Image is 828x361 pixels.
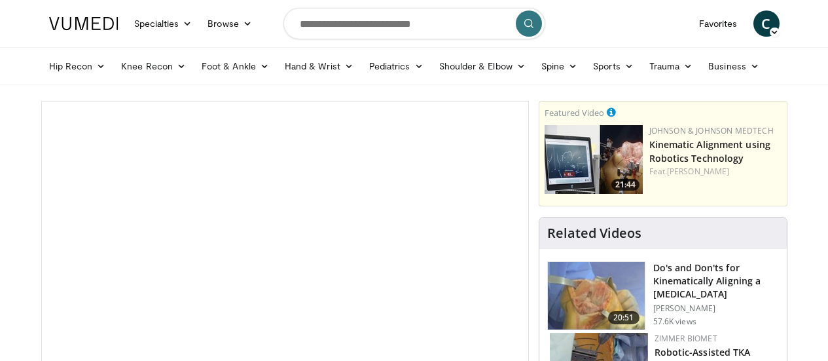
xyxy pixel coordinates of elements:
[194,53,277,79] a: Foot & Ankle
[361,53,431,79] a: Pediatrics
[649,138,771,164] a: Kinematic Alignment using Robotics Technology
[545,125,643,194] a: 21:44
[653,261,779,301] h3: Do's and Don'ts for Kinematically Aligning a [MEDICAL_DATA]
[113,53,194,79] a: Knee Recon
[126,10,200,37] a: Specialties
[649,125,774,136] a: Johnson & Johnson MedTech
[545,125,643,194] img: 85482610-0380-4aae-aa4a-4a9be0c1a4f1.150x105_q85_crop-smart_upscale.jpg
[547,225,641,241] h4: Related Videos
[649,166,782,178] div: Feat.
[653,303,779,314] p: [PERSON_NAME]
[547,261,779,331] a: 20:51 Do's and Don'ts for Kinematically Aligning a [MEDICAL_DATA] [PERSON_NAME] 57.6K views
[611,179,639,191] span: 21:44
[277,53,361,79] a: Hand & Wrist
[608,311,639,324] span: 20:51
[655,333,717,344] a: Zimmer Biomet
[548,262,645,330] img: howell_knee_1.png.150x105_q85_crop-smart_upscale.jpg
[283,8,545,39] input: Search topics, interventions
[641,53,701,79] a: Trauma
[200,10,260,37] a: Browse
[533,53,585,79] a: Spine
[700,53,767,79] a: Business
[667,166,729,177] a: [PERSON_NAME]
[431,53,533,79] a: Shoulder & Elbow
[49,17,118,30] img: VuMedi Logo
[691,10,746,37] a: Favorites
[653,316,696,327] p: 57.6K views
[585,53,641,79] a: Sports
[41,53,114,79] a: Hip Recon
[545,107,604,119] small: Featured Video
[753,10,780,37] a: C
